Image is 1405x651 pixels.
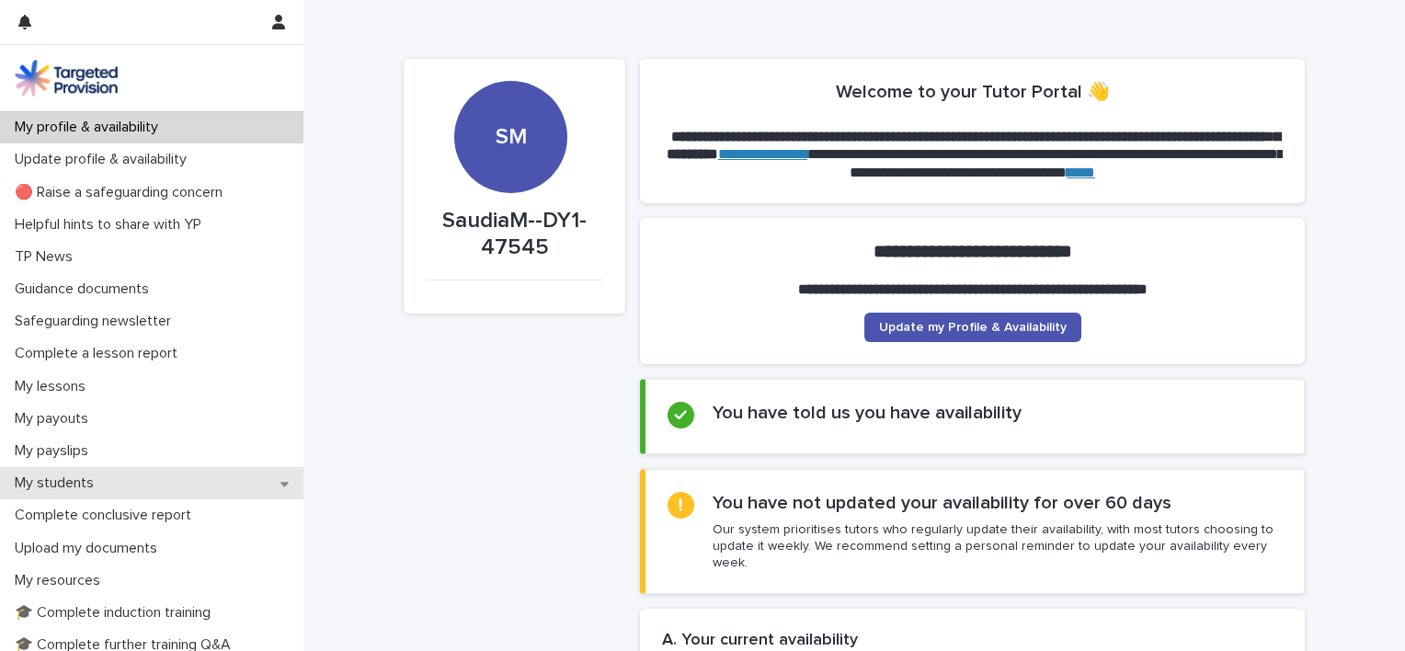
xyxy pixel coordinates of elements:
p: My profile & availability [7,119,173,136]
p: Complete a lesson report [7,345,192,362]
p: Our system prioritises tutors who regularly update their availability, with most tutors choosing ... [713,521,1282,572]
h2: Welcome to your Tutor Portal 👋 [836,81,1110,103]
h2: A. Your current availability [662,631,858,651]
p: My resources [7,572,115,589]
p: My lessons [7,378,100,395]
p: Upload my documents [7,540,172,557]
a: Update my Profile & Availability [864,313,1081,342]
p: Helpful hints to share with YP [7,216,216,234]
h2: You have not updated your availability for over 60 days [713,492,1171,514]
p: Complete conclusive report [7,507,206,524]
p: My payouts [7,410,103,428]
p: My students [7,474,109,492]
img: M5nRWzHhSzIhMunXDL62 [15,60,118,97]
p: TP News [7,248,87,266]
p: Update profile & availability [7,151,201,168]
p: 🔴 Raise a safeguarding concern [7,184,237,201]
p: 🎓 Complete induction training [7,604,225,622]
p: Safeguarding newsletter [7,313,186,330]
p: SaudiaM--DY1-47545 [426,208,603,261]
span: Update my Profile & Availability [879,321,1067,334]
p: My payslips [7,442,103,460]
div: SM [454,12,566,151]
h2: You have told us you have availability [713,402,1022,424]
p: Guidance documents [7,280,164,298]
